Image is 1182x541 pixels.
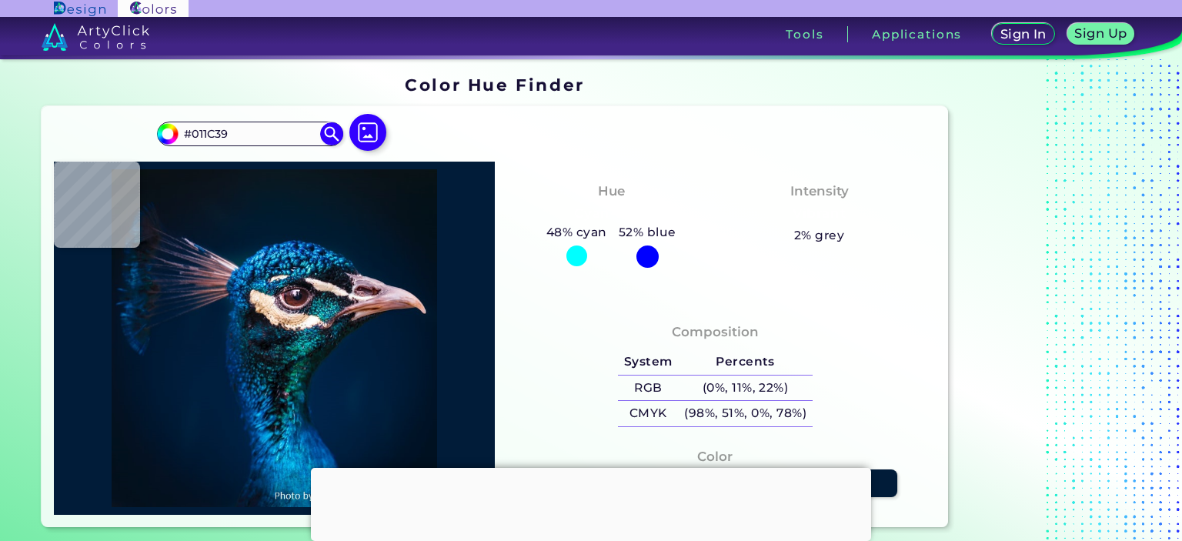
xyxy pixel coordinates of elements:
[42,23,150,51] img: logo_artyclick_colors_white.svg
[872,28,962,40] h3: Applications
[179,123,322,144] input: type color..
[405,73,584,96] h1: Color Hue Finder
[786,28,823,40] h3: Tools
[678,376,812,401] h5: (0%, 11%, 22%)
[1070,25,1131,44] a: Sign Up
[618,401,678,426] h5: CMYK
[995,25,1051,44] a: Sign In
[618,349,678,375] h5: System
[1077,28,1125,39] h5: Sign Up
[1003,28,1044,40] h5: Sign In
[613,222,682,242] h5: 52% blue
[320,122,343,145] img: icon search
[790,180,849,202] h4: Intensity
[540,222,613,242] h5: 48% cyan
[62,169,487,507] img: img_pavlin.jpg
[311,468,871,537] iframe: Advertisement
[618,376,678,401] h5: RGB
[794,225,844,245] h5: 2% grey
[954,70,1147,533] iframe: Advertisement
[568,205,655,223] h3: Cyan-Blue
[697,446,733,468] h4: Color
[54,2,105,16] img: ArtyClick Design logo
[678,349,812,375] h5: Percents
[349,114,386,151] img: icon picture
[598,180,625,202] h4: Hue
[672,321,759,343] h4: Composition
[678,401,812,426] h5: (98%, 51%, 0%, 78%)
[786,205,853,223] h3: Vibrant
